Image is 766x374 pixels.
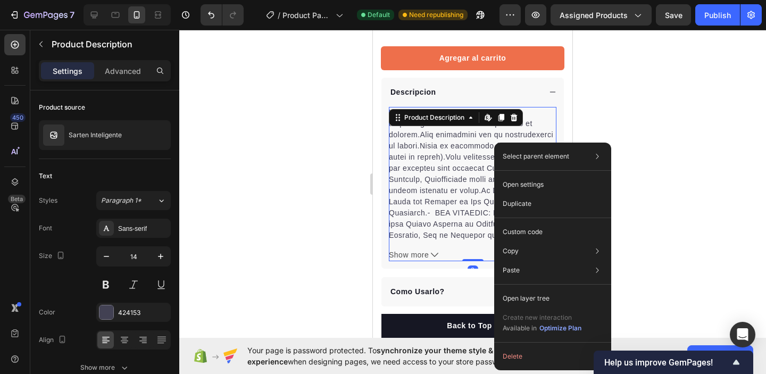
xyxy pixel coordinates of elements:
span: Assigned Products [560,10,628,21]
button: Delete [498,347,607,366]
img: product feature img [43,124,64,146]
span: Save [665,11,682,20]
div: Open Intercom Messenger [730,322,755,347]
div: Product source [39,103,85,112]
p: Advanced [105,65,141,77]
div: Show more [80,362,130,373]
p: Sarten Inteligente [69,131,122,139]
p: Open settings [503,180,544,189]
button: 7 [4,4,79,26]
span: Need republishing [409,10,463,20]
iframe: Design area [373,30,572,338]
div: 450 [10,113,26,122]
span: Paragraph 1* [101,196,141,205]
span: Available in [503,324,537,332]
div: Optimize Plan [539,323,581,333]
div: Undo/Redo [201,4,244,26]
button: Optimize Plan [539,323,582,334]
p: Copy [503,246,519,256]
button: Show survey - Help us improve GemPages! [604,356,743,369]
p: Custom code [503,227,543,237]
button: Save [656,4,691,26]
span: Your page is password protected. To when designing pages, we need access to your store password. [247,345,587,367]
div: Sans-serif [118,224,168,234]
span: Default [368,10,390,20]
span: synchronize your theme style & enhance your experience [247,346,546,366]
p: 7 [70,9,74,21]
p: Open layer tree [503,294,549,303]
p: Duplicate [503,199,531,209]
button: Assigned Products [551,4,652,26]
div: Styles [39,196,57,205]
p: Settings [53,65,82,77]
p: Select parent element [503,152,569,161]
div: 424153 [118,308,168,318]
div: Beta [8,195,26,203]
div: Color [39,307,55,317]
span: Help us improve GemPages! [604,358,730,368]
p: Create new interaction [503,312,582,323]
button: Allow access [687,345,753,367]
div: Publish [704,10,731,21]
div: Size [39,249,67,263]
div: Text [39,171,52,181]
p: Product Description [52,38,166,51]
span: Product Page - [DATE] 15:17:41 [282,10,331,21]
button: Paragraph 1* [96,191,171,210]
span: / [278,10,280,21]
button: Publish [695,4,740,26]
p: Paste [503,265,520,275]
div: Align [39,333,69,347]
div: Font [39,223,52,233]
